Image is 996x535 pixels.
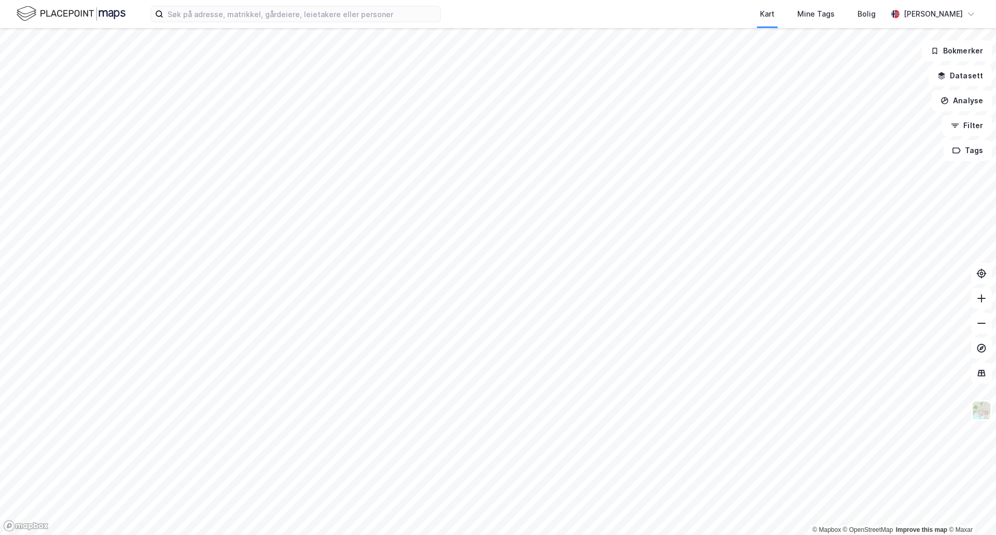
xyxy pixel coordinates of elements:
[857,8,876,20] div: Bolig
[929,65,992,86] button: Datasett
[944,485,996,535] iframe: Chat Widget
[932,90,992,111] button: Analyse
[944,485,996,535] div: Kontrollprogram for chat
[163,6,440,22] input: Søk på adresse, matrikkel, gårdeiere, leietakere eller personer
[972,401,991,420] img: Z
[843,526,893,533] a: OpenStreetMap
[760,8,774,20] div: Kart
[812,526,841,533] a: Mapbox
[904,8,963,20] div: [PERSON_NAME]
[922,40,992,61] button: Bokmerker
[942,115,992,136] button: Filter
[797,8,835,20] div: Mine Tags
[17,5,126,23] img: logo.f888ab2527a4732fd821a326f86c7f29.svg
[944,140,992,161] button: Tags
[3,520,49,532] a: Mapbox homepage
[896,526,947,533] a: Improve this map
